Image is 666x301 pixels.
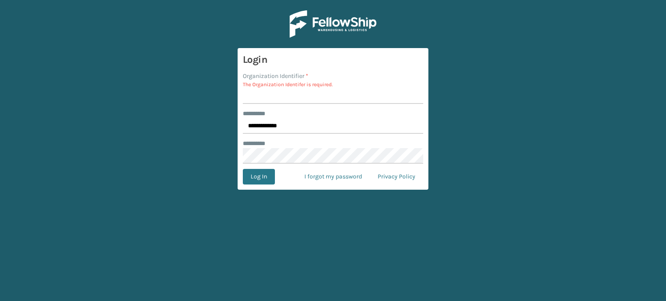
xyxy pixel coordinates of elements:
[370,169,423,184] a: Privacy Policy
[297,169,370,184] a: I forgot my password
[243,71,308,81] label: Organization Identifier
[243,169,275,184] button: Log In
[290,10,376,38] img: Logo
[243,81,423,88] p: The Organization Identifer is required.
[243,53,423,66] h3: Login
